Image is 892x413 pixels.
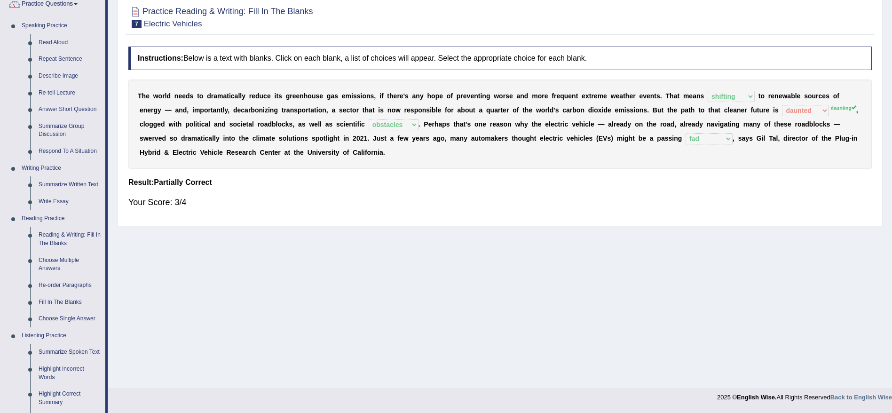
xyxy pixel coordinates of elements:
b: a [566,106,570,114]
a: Reading Practice [17,210,105,227]
b: b [791,92,795,100]
b: s [339,106,343,114]
b: t [654,92,656,100]
b: n [482,92,486,100]
b: e [616,92,620,100]
b: t [478,92,481,100]
b: b [461,106,465,114]
sup: daunting [830,105,856,111]
b: o [833,92,837,100]
b: n [179,106,183,114]
b: a [175,106,179,114]
b: e [603,92,607,100]
b: T [666,92,670,100]
b: , [326,106,328,114]
b: t [522,106,525,114]
b: e [529,106,532,114]
b: a [787,92,791,100]
b: n [416,92,420,100]
b: u [312,92,316,100]
b: , [374,92,376,100]
b: n [174,92,179,100]
b: f [381,92,384,100]
b: l [223,106,225,114]
b: o [199,92,204,100]
b: a [235,92,238,100]
b: h [142,92,146,100]
b: r [498,106,500,114]
b: w [782,92,787,100]
b: e [639,92,643,100]
a: Reading & Writing: Fill In The Blanks [34,227,105,252]
b: p [200,106,204,114]
b: e [147,106,151,114]
b: o [513,106,517,114]
b: e [407,106,410,114]
b: r [151,106,153,114]
b: s [380,106,384,114]
b: d [167,92,171,100]
b: e [140,106,143,114]
b: d [207,92,211,100]
b: o [447,92,451,100]
b: p [457,92,461,100]
b: h [427,92,432,100]
b: t [221,106,223,114]
b: a [458,106,461,114]
b: e [771,92,774,100]
b: g [327,92,331,100]
b: s [804,92,808,100]
b: o [255,106,259,114]
a: Describe Image [34,68,105,85]
b: n [322,106,326,114]
b: u [260,92,264,100]
b: t [363,106,365,114]
b: n [387,106,392,114]
b: a [674,92,678,100]
b: e [319,92,323,100]
b: o [418,106,422,114]
b: b [432,106,436,114]
b: d [255,92,260,100]
b: f [837,92,839,100]
b: y [158,106,161,114]
b: i [316,106,318,114]
b: r [768,92,771,100]
a: Answer Short Question [34,101,105,118]
b: t [282,106,284,114]
b: ' [403,92,405,100]
b: h [304,92,308,100]
b: n [572,92,576,100]
b: x [585,92,589,100]
b: a [286,106,290,114]
b: a [479,106,482,114]
a: Summarize Spoken Text [34,344,105,361]
b: c [819,92,822,100]
b: r [451,106,453,114]
b: e [797,92,801,100]
b: s [334,92,338,100]
b: l [795,92,797,100]
b: u [812,92,816,100]
b: t [197,92,199,100]
b: o [204,106,208,114]
b: y [420,92,424,100]
b: e [342,92,346,100]
b: r [460,92,463,100]
a: Choose Single Answer [34,310,105,327]
a: Highlight Correct Summary [34,386,105,411]
b: h [389,92,394,100]
b: o [538,92,542,100]
b: m [194,106,200,114]
b: g [286,92,290,100]
b: d [233,106,237,114]
b: t [677,92,679,100]
b: n [290,106,294,114]
b: s [426,106,430,114]
b: p [298,106,302,114]
b: s [405,92,409,100]
b: r [554,92,556,100]
b: u [564,92,568,100]
b: f [517,106,519,114]
b: r [545,106,547,114]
